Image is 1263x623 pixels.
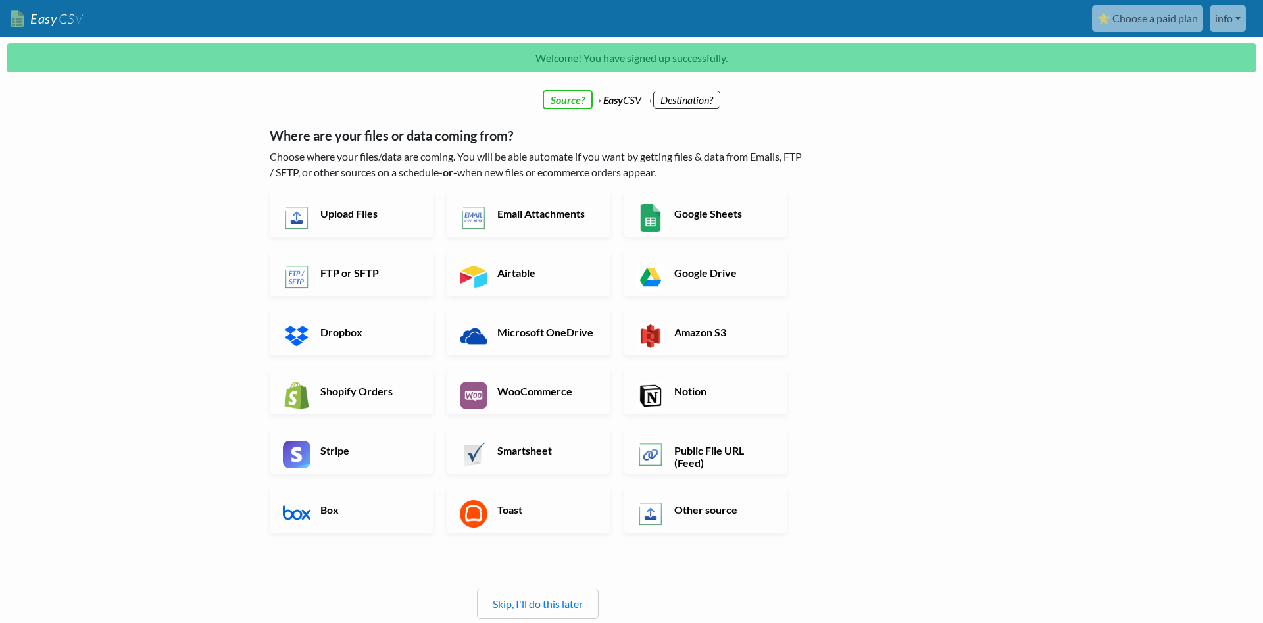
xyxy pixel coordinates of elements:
img: Toast App & API [460,500,487,528]
h6: Google Drive [671,266,774,279]
img: FTP or SFTP App & API [283,263,310,291]
img: Amazon S3 App & API [637,322,664,350]
a: Stripe [270,428,433,474]
a: Google Sheets [624,191,787,237]
iframe: chat widget [1208,570,1250,610]
img: Notion App & API [637,382,664,409]
a: Upload Files [270,191,433,237]
a: FTP or SFTP [270,250,433,296]
h6: Stripe [317,444,420,457]
a: Amazon S3 [624,309,787,355]
img: Upload Files App & API [283,204,310,232]
b: -or- [439,166,457,178]
a: Airtable [447,250,610,296]
a: WooCommerce [447,368,610,414]
img: Shopify App & API [283,382,310,409]
a: Dropbox [270,309,433,355]
span: CSV [57,11,83,27]
h6: Toast [494,503,597,516]
a: Notion [624,368,787,414]
a: Other source [624,487,787,533]
a: EasyCSV [11,5,83,32]
img: Box App & API [283,500,310,528]
img: Dropbox App & API [283,322,310,350]
h6: Dropbox [317,326,420,338]
h6: WooCommerce [494,385,597,397]
img: Email New CSV or XLSX File App & API [460,204,487,232]
a: info [1210,5,1246,32]
img: Smartsheet App & API [460,441,487,468]
h6: Google Sheets [671,207,774,220]
img: Public File URL App & API [637,441,664,468]
img: Microsoft OneDrive App & API [460,322,487,350]
img: Other Source App & API [637,500,664,528]
a: Box [270,487,433,533]
h6: Shopify Orders [317,385,420,397]
img: Airtable App & API [460,263,487,291]
a: Microsoft OneDrive [447,309,610,355]
p: Choose where your files/data are coming. You will be able automate if you want by getting files &... [270,149,806,180]
h6: Other source [671,503,774,516]
h5: Where are your files or data coming from? [270,128,806,143]
img: Google Sheets App & API [637,204,664,232]
h6: Microsoft OneDrive [494,326,597,338]
h6: Airtable [494,266,597,279]
a: Public File URL (Feed) [624,428,787,474]
a: Skip, I'll do this later [493,597,583,610]
h6: Notion [671,385,774,397]
h6: FTP or SFTP [317,266,420,279]
a: Toast [447,487,610,533]
a: Shopify Orders [270,368,433,414]
a: ⭐ Choose a paid plan [1092,5,1203,32]
a: Email Attachments [447,191,610,237]
h6: Upload Files [317,207,420,220]
a: Smartsheet [447,428,610,474]
h6: Smartsheet [494,444,597,457]
p: Welcome! You have signed up successfully. [7,43,1256,72]
h6: Public File URL (Feed) [671,444,774,469]
img: Stripe App & API [283,441,310,468]
h6: Box [317,503,420,516]
h6: Amazon S3 [671,326,774,338]
img: Google Drive App & API [637,263,664,291]
a: Google Drive [624,250,787,296]
img: WooCommerce App & API [460,382,487,409]
div: → CSV → [257,79,1006,108]
h6: Email Attachments [494,207,597,220]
